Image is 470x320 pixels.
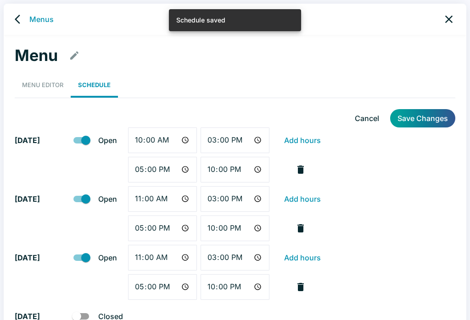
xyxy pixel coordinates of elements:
button: Add hours [280,248,325,267]
h1: Menu [15,46,58,65]
a: Cancel [351,109,383,127]
a: back [11,10,29,28]
button: Save Changes [390,109,455,127]
a: Menu Editor [15,72,71,98]
div: Schedule saved [176,12,225,28]
p: Open [98,252,117,263]
p: [DATE] [15,193,61,204]
p: [DATE] [15,252,61,263]
a: Schedule [71,72,118,98]
button: Add hours [280,190,325,208]
a: Menus [29,14,54,25]
p: [DATE] [15,135,61,146]
button: Add hours [280,131,325,149]
p: Open [98,135,117,146]
a: close [439,9,459,29]
p: Open [98,193,117,204]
